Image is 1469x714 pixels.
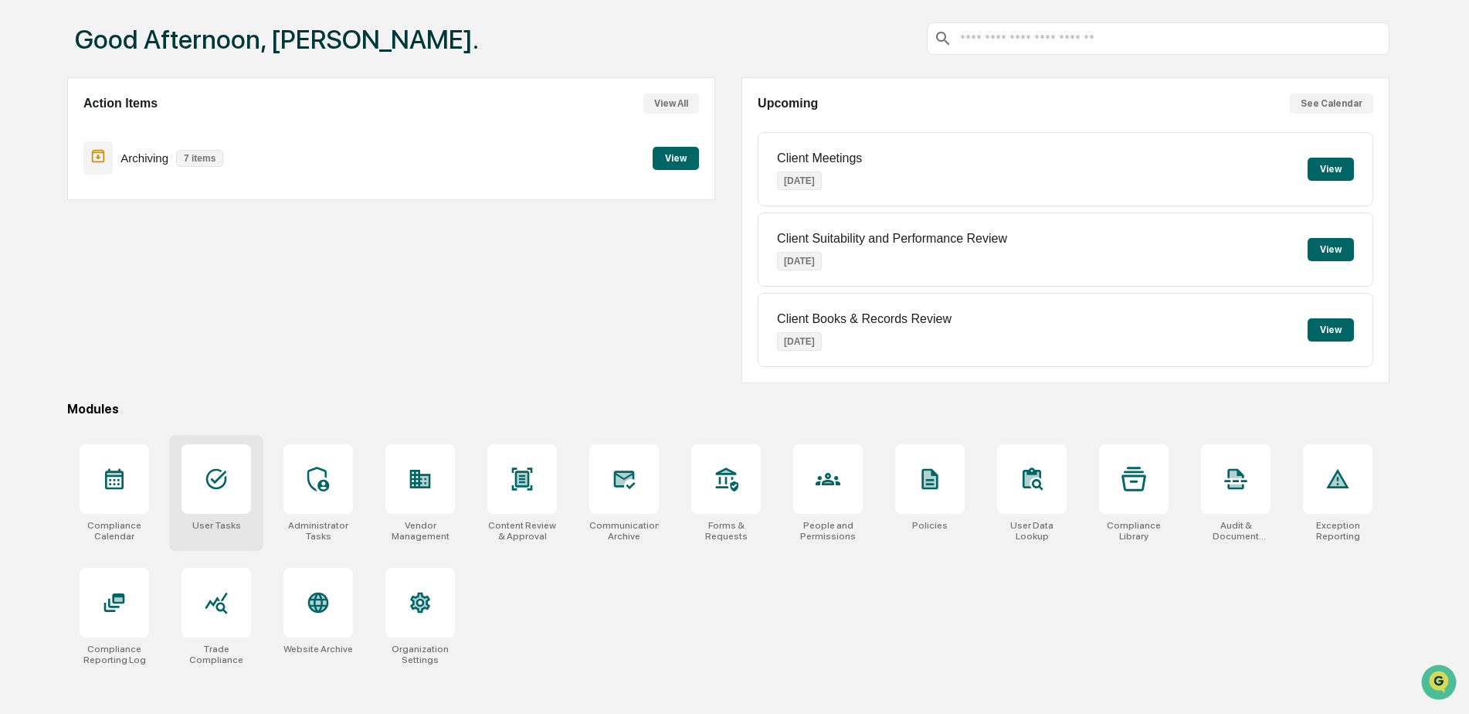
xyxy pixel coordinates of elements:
div: Communications Archive [589,520,659,542]
span: Attestations [127,316,192,331]
a: 🗄️Attestations [106,310,198,338]
div: Compliance Reporting Log [80,644,149,665]
div: Vendor Management [385,520,455,542]
button: View All [643,93,699,114]
button: Start new chat [263,123,281,141]
div: Compliance Calendar [80,520,149,542]
span: Preclearance [31,316,100,331]
div: Past conversations [15,172,103,184]
button: View [1308,238,1354,261]
h1: Good Afternoon, [PERSON_NAME]. [75,24,479,55]
div: User Data Lookup [997,520,1067,542]
button: View [653,147,699,170]
span: [PERSON_NAME].[PERSON_NAME] [48,210,198,223]
div: Exception Reporting [1303,520,1372,542]
span: Pylon [154,383,187,395]
img: 1746055101610-c473b297-6a78-478c-a979-82029cc54cd1 [15,118,43,146]
div: People and Permissions [793,520,863,542]
div: Start new chat [70,118,253,134]
div: Website Archive [283,644,353,654]
div: 🔎 [15,347,28,359]
div: We're available if you need us! [70,134,212,146]
div: Audit & Document Logs [1201,520,1271,542]
div: 🖐️ [15,318,28,330]
span: [PERSON_NAME].[PERSON_NAME] [48,252,205,264]
a: View [653,150,699,165]
span: [DATE] [216,252,248,264]
div: Content Review & Approval [487,520,557,542]
div: Forms & Requests [691,520,761,542]
div: Compliance Library [1099,520,1169,542]
span: Data Lookup [31,345,97,361]
span: 11:36 AM [209,210,253,223]
div: Modules [67,402,1389,416]
a: 🔎Data Lookup [9,339,103,367]
div: Policies [912,520,948,531]
a: 🖐️Preclearance [9,310,106,338]
button: See all [239,168,281,187]
div: Trade Compliance [182,644,251,665]
span: • [208,252,213,264]
a: Powered byPylon [109,382,187,395]
p: [DATE] [777,332,822,351]
p: [DATE] [777,252,822,270]
div: User Tasks [192,520,241,531]
span: • [201,210,206,223]
p: Client Books & Records Review [777,312,952,326]
div: 🗄️ [112,318,124,330]
iframe: Open customer support [1420,663,1461,705]
p: 7 items [176,150,223,167]
p: Archiving [120,151,168,165]
p: Client Suitability and Performance Review [777,232,1007,246]
button: View [1308,158,1354,181]
button: View [1308,318,1354,342]
h2: Action Items [83,97,158,110]
h2: Upcoming [758,97,818,110]
div: Administrator Tasks [283,520,353,542]
p: How can we help? [15,32,281,57]
p: Client Meetings [777,151,862,165]
div: Organization Settings [385,644,455,665]
p: [DATE] [777,172,822,190]
button: See Calendar [1290,93,1373,114]
img: Steve.Lennart [15,237,40,262]
img: 4531339965365_218c74b014194aa58b9b_72.jpg [32,118,60,146]
img: Steve.Lennart [15,195,40,220]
